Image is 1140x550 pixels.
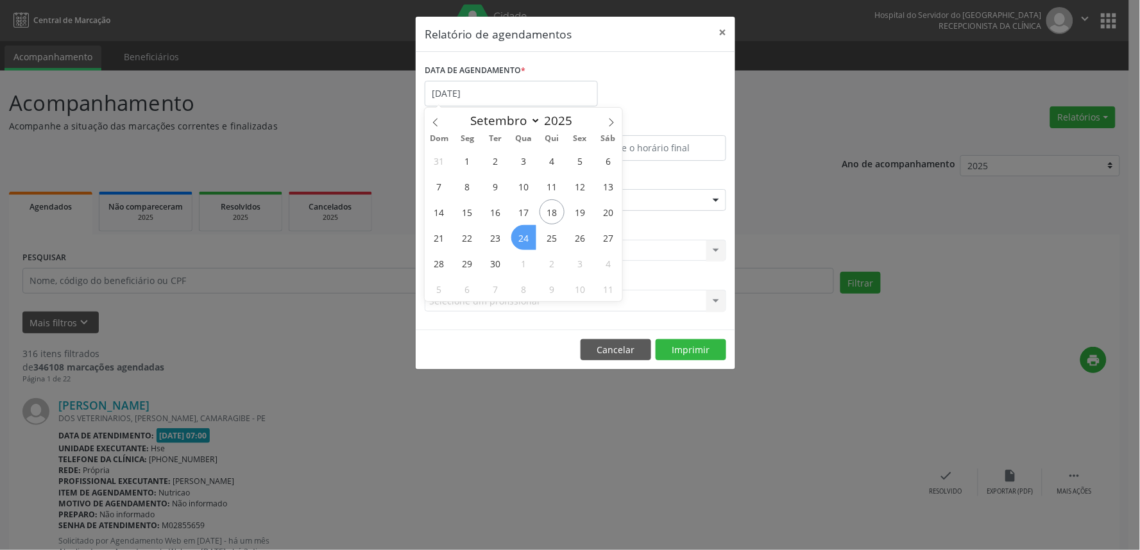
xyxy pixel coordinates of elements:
button: Cancelar [581,339,651,361]
span: Setembro 1, 2025 [455,148,480,173]
label: DATA DE AGENDAMENTO [425,61,525,81]
span: Sáb [594,135,622,143]
input: Year [541,112,583,129]
span: Seg [453,135,481,143]
label: ATÉ [579,115,726,135]
span: Setembro 8, 2025 [455,174,480,199]
span: Qui [538,135,566,143]
span: Outubro 8, 2025 [511,276,536,301]
span: Setembro 12, 2025 [568,174,593,199]
span: Setembro 3, 2025 [511,148,536,173]
span: Outubro 2, 2025 [540,251,565,276]
span: Setembro 18, 2025 [540,199,565,224]
span: Outubro 4, 2025 [596,251,621,276]
span: Sex [566,135,594,143]
span: Outubro 1, 2025 [511,251,536,276]
span: Setembro 29, 2025 [455,251,480,276]
span: Setembro 25, 2025 [540,225,565,250]
span: Setembro 26, 2025 [568,225,593,250]
span: Setembro 27, 2025 [596,225,621,250]
span: Agosto 31, 2025 [427,148,452,173]
span: Dom [425,135,453,143]
span: Qua [509,135,538,143]
span: Setembro 4, 2025 [540,148,565,173]
span: Setembro 16, 2025 [483,199,508,224]
span: Setembro 28, 2025 [427,251,452,276]
span: Setembro 17, 2025 [511,199,536,224]
span: Setembro 20, 2025 [596,199,621,224]
h5: Relatório de agendamentos [425,26,572,42]
span: Setembro 22, 2025 [455,225,480,250]
span: Outubro 6, 2025 [455,276,480,301]
span: Setembro 21, 2025 [427,225,452,250]
span: Setembro 10, 2025 [511,174,536,199]
span: Setembro 23, 2025 [483,225,508,250]
span: Setembro 24, 2025 [511,225,536,250]
button: Imprimir [656,339,726,361]
span: Setembro 11, 2025 [540,174,565,199]
button: Close [710,17,735,48]
span: Setembro 30, 2025 [483,251,508,276]
span: Setembro 19, 2025 [568,199,593,224]
span: Setembro 13, 2025 [596,174,621,199]
span: Outubro 5, 2025 [427,276,452,301]
select: Month [464,112,541,129]
span: Setembro 5, 2025 [568,148,593,173]
span: Outubro 11, 2025 [596,276,621,301]
span: Outubro 9, 2025 [540,276,565,301]
span: Setembro 15, 2025 [455,199,480,224]
input: Selecione uma data ou intervalo [425,81,598,106]
span: Setembro 7, 2025 [427,174,452,199]
span: Setembro 2, 2025 [483,148,508,173]
input: Selecione o horário final [579,135,726,161]
span: Outubro 10, 2025 [568,276,593,301]
span: Setembro 14, 2025 [427,199,452,224]
span: Outubro 3, 2025 [568,251,593,276]
span: Outubro 7, 2025 [483,276,508,301]
span: Setembro 6, 2025 [596,148,621,173]
span: Setembro 9, 2025 [483,174,508,199]
span: Ter [481,135,509,143]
